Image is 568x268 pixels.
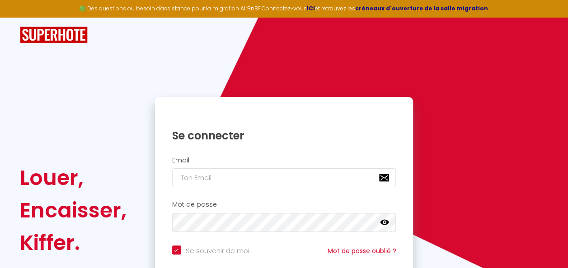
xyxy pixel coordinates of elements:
a: créneaux d'ouverture de la salle migration [355,5,488,12]
img: SuperHote logo [20,27,88,43]
a: Mot de passe oublié ? [327,246,396,255]
input: Ton Email [172,168,396,187]
button: Ouvrir le widget de chat LiveChat [7,4,34,31]
h1: Se connecter [172,129,396,143]
div: Louer, [20,162,127,194]
div: Encaisser, [20,194,127,226]
div: Kiffer. [20,226,127,259]
h2: Email [172,157,396,164]
h2: Mot de passe [172,201,396,208]
a: ICI [307,5,315,12]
